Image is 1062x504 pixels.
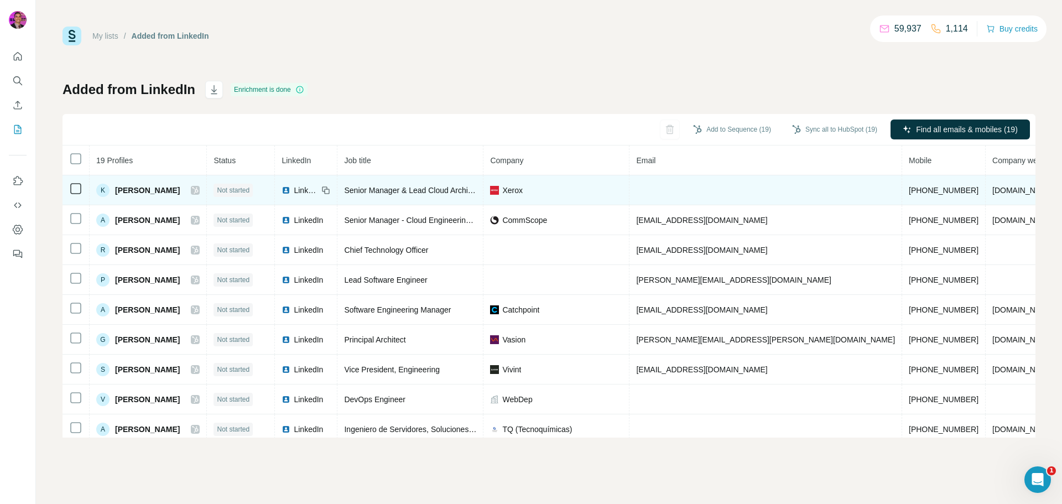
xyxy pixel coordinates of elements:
p: 1,114 [946,22,968,35]
span: Not started [217,365,249,375]
img: LinkedIn logo [282,335,290,344]
span: Principal Architect [344,335,405,344]
span: [PHONE_NUMBER] [909,216,978,225]
div: A [96,303,110,316]
span: [EMAIL_ADDRESS][DOMAIN_NAME] [636,365,767,374]
img: LinkedIn logo [282,186,290,195]
span: Company [490,156,523,165]
div: A [96,423,110,436]
span: LinkedIn [282,156,311,165]
span: [PHONE_NUMBER] [909,425,978,434]
span: Lead Software Engineer [344,276,427,284]
span: [PERSON_NAME] [115,424,180,435]
div: V [96,393,110,406]
span: [DOMAIN_NAME] [992,365,1054,374]
button: Add to Sequence (19) [685,121,779,138]
span: Not started [217,275,249,285]
img: company-logo [490,216,499,225]
span: [PHONE_NUMBER] [909,365,978,374]
img: company-logo [490,335,499,344]
button: Feedback [9,244,27,264]
span: LinkedIn [294,334,323,345]
div: S [96,363,110,376]
div: K [96,184,110,197]
span: LinkedIn [294,274,323,285]
div: P [96,273,110,287]
span: Job title [344,156,371,165]
span: Vice President, Engineering [344,365,440,374]
span: [DOMAIN_NAME] [992,425,1054,434]
span: LinkedIn [294,424,323,435]
span: [DOMAIN_NAME] [992,186,1054,195]
img: LinkedIn logo [282,216,290,225]
span: Not started [217,394,249,404]
p: 59,937 [894,22,922,35]
span: Status [214,156,236,165]
div: G [96,333,110,346]
span: Not started [217,335,249,345]
button: Use Surfe on LinkedIn [9,171,27,191]
span: Catchpoint [502,304,539,315]
img: LinkedIn logo [282,276,290,284]
span: CommScope [502,215,547,226]
span: [PERSON_NAME] [115,334,180,345]
span: [PERSON_NAME] [115,185,180,196]
span: [PERSON_NAME] [115,394,180,405]
div: Enrichment is done [231,83,308,96]
span: Vasion [502,334,525,345]
span: Ingeniero de Servidores, Soluciones y Base de datos [344,425,526,434]
span: [PHONE_NUMBER] [909,395,978,404]
span: LinkedIn [294,364,323,375]
iframe: Intercom live chat [1024,466,1051,493]
span: LinkedIn [294,304,323,315]
span: [PERSON_NAME][EMAIL_ADDRESS][DOMAIN_NAME] [636,276,831,284]
span: [PERSON_NAME] [115,274,180,285]
button: Sync all to HubSpot (19) [784,121,885,138]
button: Quick start [9,46,27,66]
span: Email [636,156,655,165]
span: [DOMAIN_NAME] [992,305,1054,314]
span: Senior Manager & Lead Cloud Architect [344,186,480,195]
li: / [124,30,126,41]
img: company-logo [490,365,499,374]
div: R [96,243,110,257]
img: LinkedIn logo [282,395,290,404]
span: Xerox [502,185,523,196]
span: [DOMAIN_NAME] [992,335,1054,344]
span: [PERSON_NAME] [115,304,180,315]
span: [EMAIL_ADDRESS][DOMAIN_NAME] [636,305,767,314]
span: TQ (Tecnoquímicas) [502,424,572,435]
span: Software Engineering Manager [344,305,451,314]
span: Not started [217,215,249,225]
button: Find all emails & mobiles (19) [891,119,1030,139]
span: LinkedIn [294,215,323,226]
span: Mobile [909,156,931,165]
span: [PERSON_NAME] [115,215,180,226]
button: Buy credits [986,21,1038,37]
span: [PERSON_NAME] [115,245,180,256]
span: [EMAIL_ADDRESS][DOMAIN_NAME] [636,216,767,225]
button: Enrich CSV [9,95,27,115]
span: [EMAIL_ADDRESS][DOMAIN_NAME] [636,246,767,254]
span: Company website [992,156,1054,165]
div: Added from LinkedIn [132,30,209,41]
span: LinkedIn [294,394,323,405]
span: [PHONE_NUMBER] [909,305,978,314]
span: WebDep [502,394,532,405]
span: DevOps Engineer [344,395,405,404]
span: Not started [217,245,249,255]
span: 19 Profiles [96,156,133,165]
span: Senior Manager - Cloud Engineering, Ruckus @ CommScope [344,216,557,225]
span: 1 [1047,466,1056,475]
img: company-logo [490,425,499,434]
img: Avatar [9,11,27,29]
span: [PHONE_NUMBER] [909,246,978,254]
img: company-logo [490,305,499,314]
span: Find all emails & mobiles (19) [916,124,1018,135]
button: Search [9,71,27,91]
span: [PERSON_NAME] [115,364,180,375]
span: [DOMAIN_NAME] [992,216,1054,225]
img: Surfe Logo [63,27,81,45]
img: LinkedIn logo [282,365,290,374]
span: LinkedIn [294,185,318,196]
